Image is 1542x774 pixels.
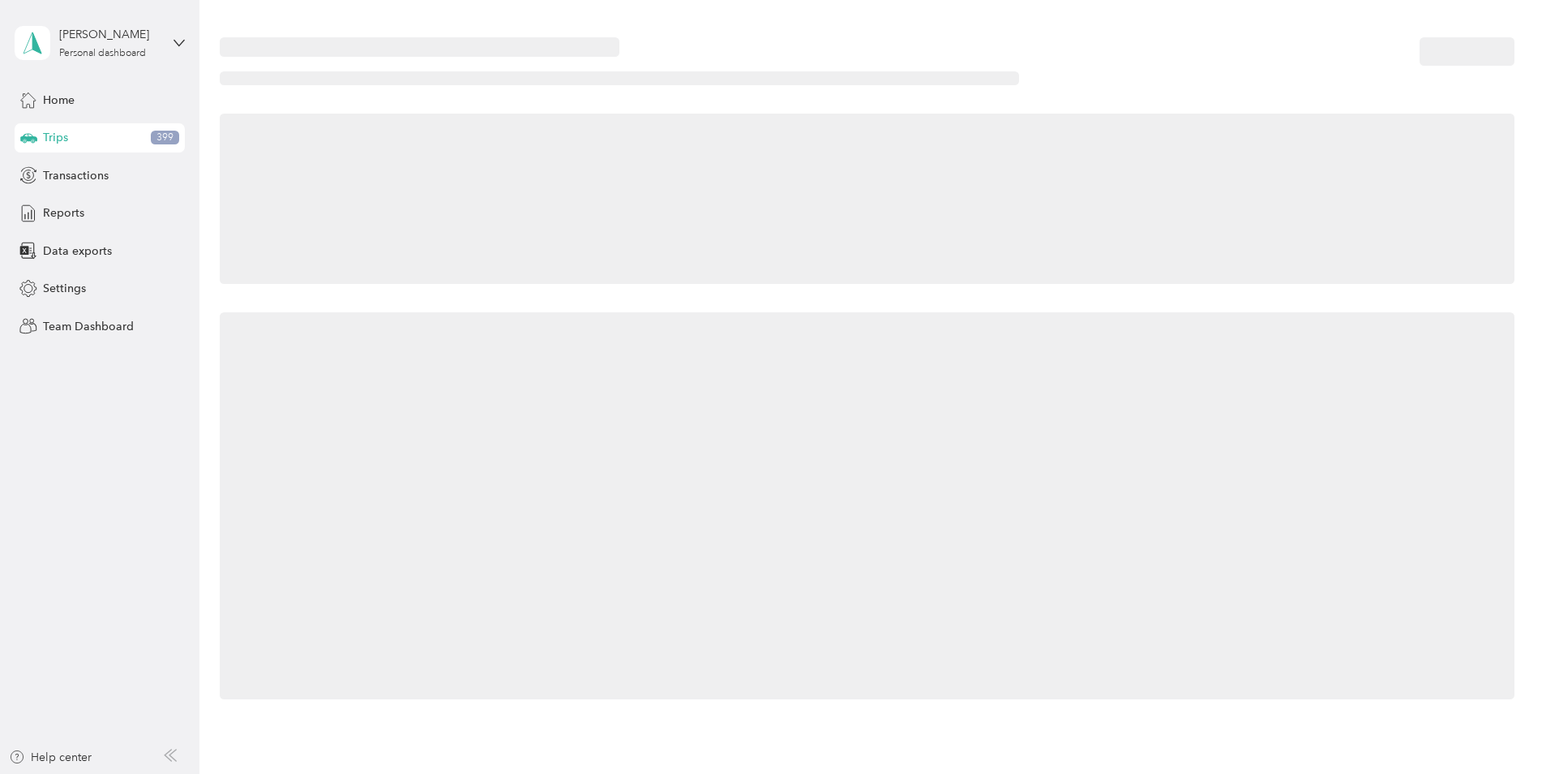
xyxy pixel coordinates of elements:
[43,167,109,184] span: Transactions
[43,92,75,109] span: Home
[43,280,86,297] span: Settings
[43,129,68,146] span: Trips
[9,749,92,766] button: Help center
[43,204,84,221] span: Reports
[151,131,179,145] span: 399
[59,26,161,43] div: [PERSON_NAME]
[1451,683,1542,774] iframe: Everlance-gr Chat Button Frame
[43,243,112,260] span: Data exports
[59,49,146,58] div: Personal dashboard
[43,318,134,335] span: Team Dashboard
